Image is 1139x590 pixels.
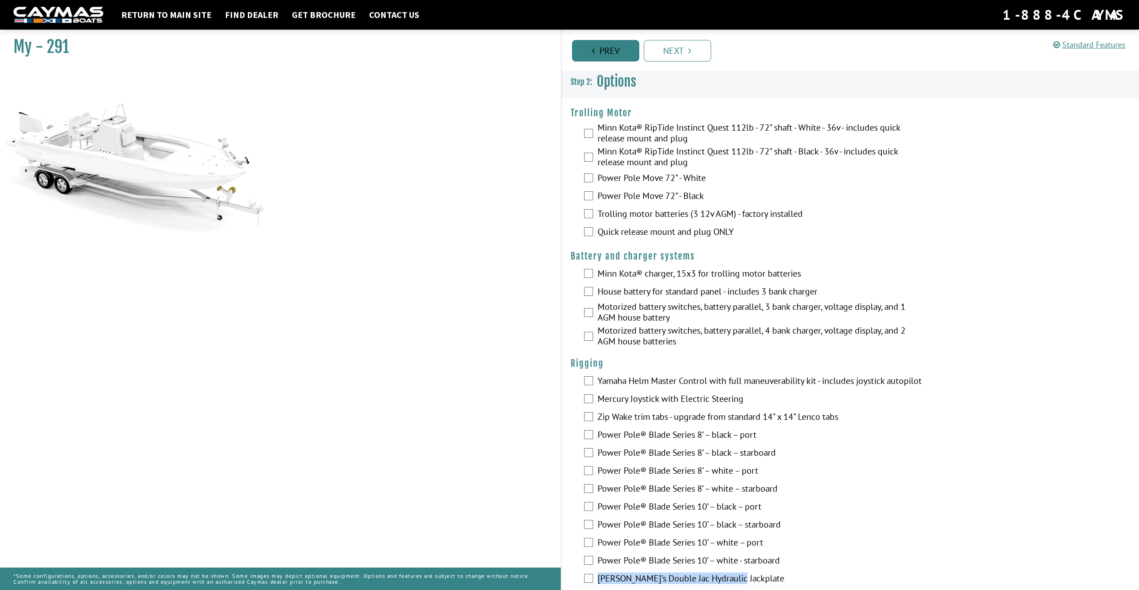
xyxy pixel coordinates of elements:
[644,40,711,62] a: Next
[598,465,923,478] label: Power Pole® Blade Series 8’ – white – port
[598,122,923,146] label: Minn Kota® RipTide Instinct Quest 112lb - 72" shaft - White - 36v - includes quick release mount ...
[287,9,360,21] a: Get Brochure
[1003,5,1126,25] div: 1-888-4CAYMAS
[598,268,923,281] label: Minn Kota® charger, 15x3 for trolling motor batteries
[598,447,923,460] label: Power Pole® Blade Series 8’ – black – starboard
[598,190,923,203] label: Power Pole Move 72" - Black
[598,325,923,349] label: Motorized battery switches, battery parallel, 4 bank charger, voltage display, and 2 AGM house ba...
[598,301,923,325] label: Motorized battery switches, battery parallel, 3 bank charger, voltage display, and 1 AGM house ba...
[598,411,923,424] label: Zip Wake trim tabs - upgrade from standard 14" x 14" Lenco tabs
[572,40,639,62] a: Prev
[598,208,923,221] label: Trolling motor batteries (3 12v AGM) - factory installed
[598,483,923,496] label: Power Pole® Blade Series 8’ – white – starboard
[117,9,216,21] a: Return to main site
[598,375,923,388] label: Yamaha Helm Master Control with full maneuverability kit - includes joystick autopilot
[365,9,424,21] a: Contact Us
[598,146,923,170] label: Minn Kota® RipTide Instinct Quest 112lb - 72" shaft - Black - 36v - includes quick release mount ...
[598,393,923,406] label: Mercury Joystick with Electric Steering
[598,519,923,532] label: Power Pole® Blade Series 10’ – black – starboard
[220,9,283,21] a: Find Dealer
[598,555,923,568] label: Power Pole® Blade Series 10’ – white - starboard
[598,286,923,299] label: House battery for standard panel - includes 3 bank charger
[13,568,547,589] p: *Some configurations, options, accessories, and/or colors may not be shown. Some images may depic...
[571,251,1130,262] h4: Battery and charger systems
[598,501,923,514] label: Power Pole® Blade Series 10’ – black – port
[571,107,1130,119] h4: Trolling Motor
[598,226,923,239] label: Quick release mount and plug ONLY
[1053,40,1126,50] a: Standard Features
[13,7,103,23] img: white-logo-c9c8dbefe5ff5ceceb0f0178aa75bf4bb51f6bca0971e226c86eb53dfe498488.png
[571,358,1130,369] h4: Rigging
[13,37,538,57] h1: My - 291
[598,537,923,550] label: Power Pole® Blade Series 10’ – white – port
[598,573,923,586] label: [PERSON_NAME]'s Double Jac Hydraulic Jackplate
[598,429,923,442] label: Power Pole® Blade Series 8’ – black – port
[598,172,923,185] label: Power Pole Move 72" - White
